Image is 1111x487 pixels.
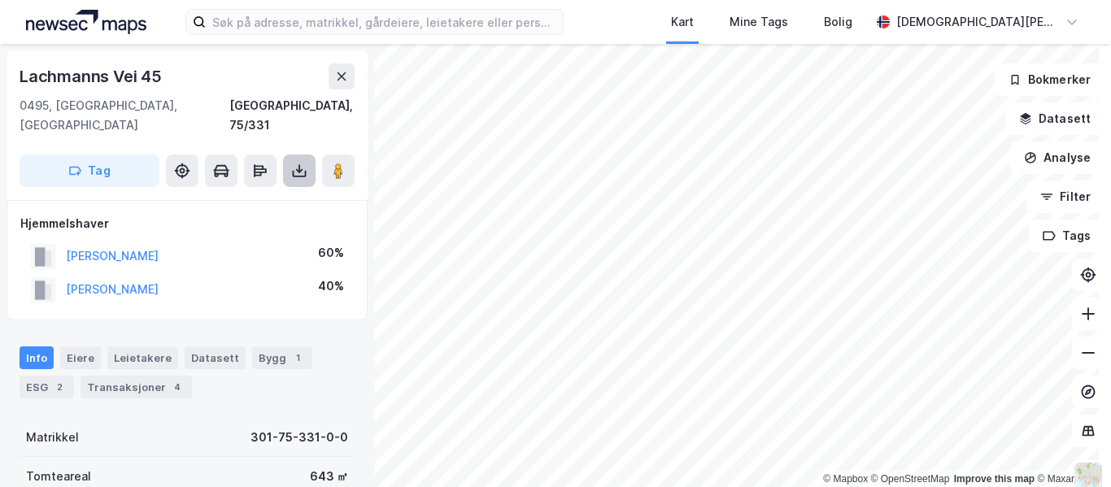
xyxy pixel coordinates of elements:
[730,12,788,32] div: Mine Tags
[20,346,54,369] div: Info
[20,376,74,398] div: ESG
[251,428,348,447] div: 301-75-331-0-0
[60,346,101,369] div: Eiere
[20,63,165,89] div: Lachmanns Vei 45
[26,467,91,486] div: Tomteareal
[26,10,146,34] img: logo.a4113a55bc3d86da70a041830d287a7e.svg
[1030,409,1111,487] div: Kontrollprogram for chat
[1029,220,1104,252] button: Tags
[252,346,312,369] div: Bygg
[1010,141,1104,174] button: Analyse
[824,12,852,32] div: Bolig
[169,379,185,395] div: 4
[185,346,246,369] div: Datasett
[318,243,344,263] div: 60%
[107,346,178,369] div: Leietakere
[1026,180,1104,213] button: Filter
[1005,102,1104,135] button: Datasett
[1030,409,1111,487] iframe: Chat Widget
[20,154,159,187] button: Tag
[310,467,348,486] div: 643 ㎡
[26,428,79,447] div: Matrikkel
[20,214,354,233] div: Hjemmelshaver
[229,96,355,135] div: [GEOGRAPHIC_DATA], 75/331
[995,63,1104,96] button: Bokmerker
[954,473,1035,485] a: Improve this map
[206,10,563,34] input: Søk på adresse, matrikkel, gårdeiere, leietakere eller personer
[20,96,229,135] div: 0495, [GEOGRAPHIC_DATA], [GEOGRAPHIC_DATA]
[290,350,306,366] div: 1
[671,12,694,32] div: Kart
[871,473,950,485] a: OpenStreetMap
[318,276,344,296] div: 40%
[823,473,868,485] a: Mapbox
[81,376,192,398] div: Transaksjoner
[896,12,1059,32] div: [DEMOGRAPHIC_DATA][PERSON_NAME]
[51,379,68,395] div: 2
